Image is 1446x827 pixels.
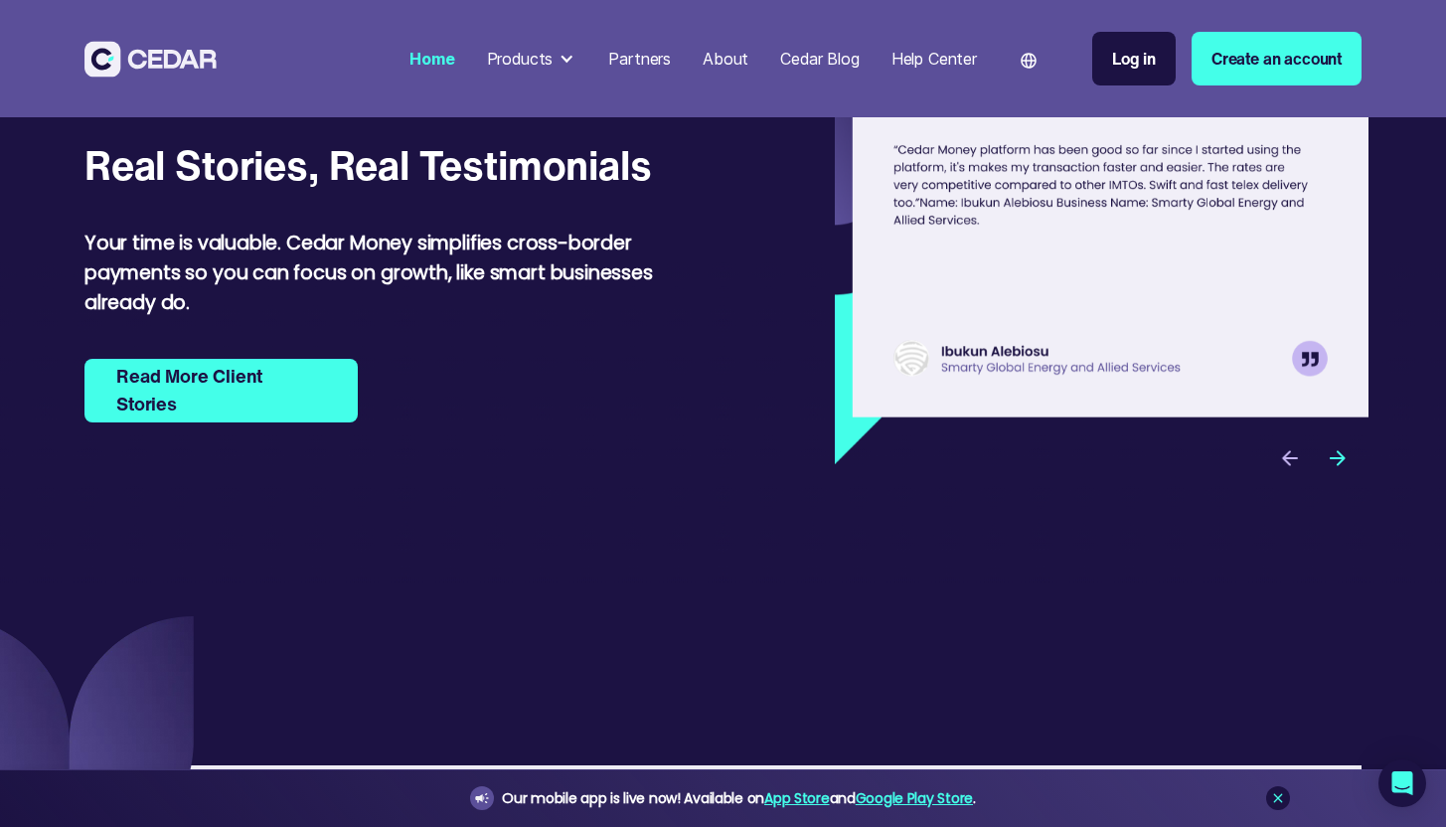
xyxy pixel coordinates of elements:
[84,230,653,316] strong: Your time is valuable. Cedar Money simplifies cross-border payments so you can focus on growth, l...
[502,786,975,811] div: Our mobile app is live now! Available on and .
[1021,53,1037,69] img: world icon
[1092,32,1176,85] a: Log in
[695,37,756,81] a: About
[1112,47,1156,71] div: Log in
[884,37,985,81] a: Help Center
[479,39,585,79] div: Products
[1314,434,1362,482] div: next slide
[608,47,671,71] div: Partners
[84,359,358,422] a: Read More Client Stories
[487,47,554,71] div: Products
[402,37,462,81] a: Home
[1192,32,1362,85] a: Create an account
[835,99,1362,464] div: carousel
[1378,759,1426,807] div: Open Intercom Messenger
[772,37,867,81] a: Cedar Blog
[835,99,1368,464] img: Testimonial
[1266,434,1314,482] div: previous slide
[764,788,829,808] a: App Store
[891,47,977,71] div: Help Center
[116,363,325,417] strong: Read More Client Stories
[780,47,859,71] div: Cedar Blog
[703,47,748,71] div: About
[600,37,679,81] a: Partners
[84,141,652,189] div: Real Stories, Real Testimonials
[409,47,454,71] div: Home
[474,790,490,806] img: announcement
[856,788,973,808] a: Google Play Store
[835,99,1332,464] div: 1 of 3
